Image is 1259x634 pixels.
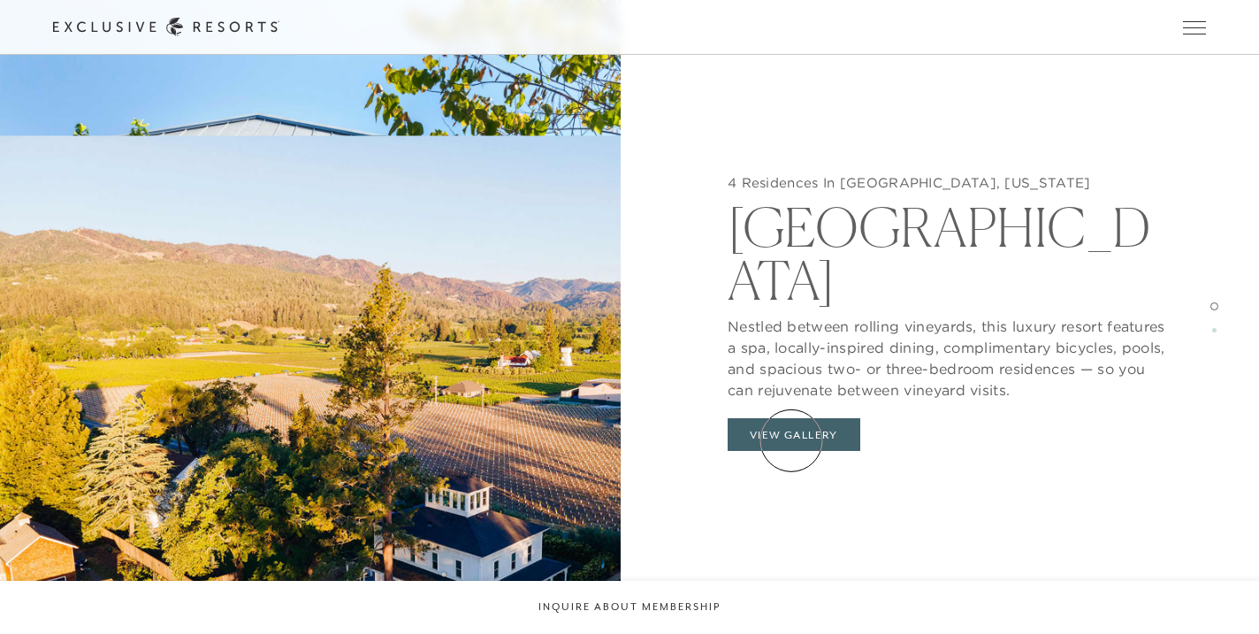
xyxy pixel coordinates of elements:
[1241,616,1259,634] iframe: Qualified Messenger
[728,418,860,452] button: View Gallery
[728,192,1171,307] h2: [GEOGRAPHIC_DATA]
[728,307,1171,401] p: Nestled between rolling vineyards, this luxury resort features a spa, locally-inspired dining, co...
[1183,21,1206,34] button: Open navigation
[728,174,1171,192] h5: 4 Residences In [GEOGRAPHIC_DATA], [US_STATE]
